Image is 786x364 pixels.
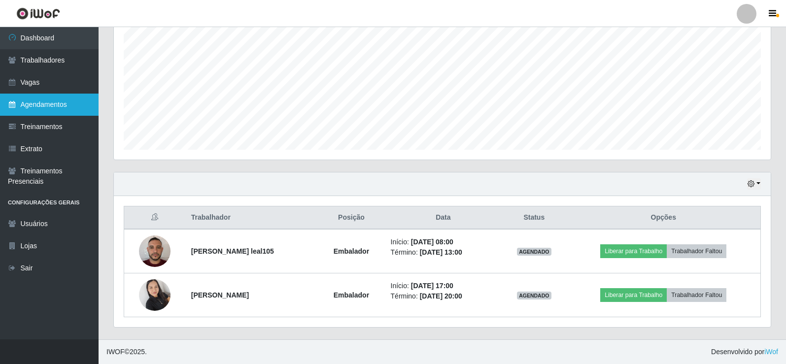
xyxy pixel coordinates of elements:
[318,206,384,230] th: Posição
[139,274,171,316] img: 1722007663957.jpeg
[502,206,566,230] th: Status
[764,348,778,356] a: iWof
[385,206,502,230] th: Data
[139,230,171,272] img: 1722098532519.jpeg
[667,288,726,302] button: Trabalhador Faltou
[16,7,60,20] img: CoreUI Logo
[600,244,667,258] button: Liberar para Trabalho
[667,244,726,258] button: Trabalhador Faltou
[420,292,462,300] time: [DATE] 20:00
[391,281,496,291] li: Início:
[420,248,462,256] time: [DATE] 13:00
[517,292,551,299] span: AGENDADO
[334,291,369,299] strong: Embalador
[391,291,496,301] li: Término:
[334,247,369,255] strong: Embalador
[600,288,667,302] button: Liberar para Trabalho
[106,347,147,357] span: © 2025 .
[391,237,496,247] li: Início:
[191,247,274,255] strong: [PERSON_NAME] leal105
[566,206,760,230] th: Opções
[517,248,551,256] span: AGENDADO
[711,347,778,357] span: Desenvolvido por
[411,238,453,246] time: [DATE] 08:00
[106,348,125,356] span: IWOF
[411,282,453,290] time: [DATE] 17:00
[391,247,496,258] li: Término:
[191,291,249,299] strong: [PERSON_NAME]
[185,206,318,230] th: Trabalhador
